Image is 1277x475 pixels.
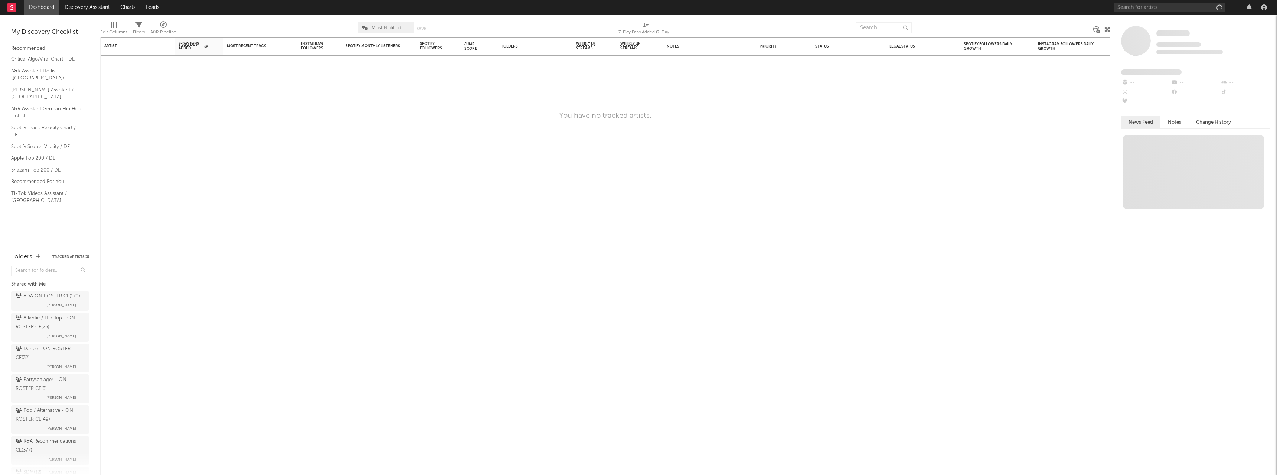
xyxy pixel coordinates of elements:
[150,19,176,40] div: A&R Pipeline
[1156,30,1190,37] a: Some Artist
[46,362,76,371] span: [PERSON_NAME]
[420,42,446,51] div: Spotify Followers
[559,111,651,120] div: You have no tracked artists.
[11,154,82,162] a: Apple Top 200 / DE
[16,345,83,362] div: Dance - ON ROSTER CE ( 32 )
[1156,42,1201,47] span: Tracking Since: [DATE]
[11,374,89,403] a: Partyschlager - ON ROSTER CE(3)[PERSON_NAME]
[1156,50,1223,54] span: 0 fans last week
[11,67,82,82] a: A&R Assistant Hotlist ([GEOGRAPHIC_DATA])
[179,42,202,51] span: 7-Day Fans Added
[16,375,83,393] div: Partyschlager - ON ROSTER CE ( 3 )
[760,44,789,49] div: Priority
[100,28,127,37] div: Edit Columns
[11,291,89,311] a: ADA ON ROSTER CE(179)[PERSON_NAME]
[16,292,80,301] div: ADA ON ROSTER CE ( 179 )
[346,44,401,48] div: Spotify Monthly Listeners
[11,280,89,289] div: Shared with Me
[1160,116,1189,128] button: Notes
[46,455,76,464] span: [PERSON_NAME]
[100,19,127,40] div: Edit Columns
[618,28,674,37] div: 7-Day Fans Added (7-Day Fans Added)
[1038,42,1094,51] div: Instagram Followers Daily Growth
[815,44,863,49] div: Status
[1121,78,1170,88] div: --
[133,19,145,40] div: Filters
[16,437,83,455] div: R&A Recommendations CE ( 377 )
[104,44,160,48] div: Artist
[1220,88,1270,97] div: --
[11,86,82,101] a: [PERSON_NAME] Assistant / [GEOGRAPHIC_DATA]
[11,105,82,120] a: A&R Assistant German Hip Hop Hotlist
[618,19,674,40] div: 7-Day Fans Added (7-Day Fans Added)
[46,424,76,433] span: [PERSON_NAME]
[227,44,282,48] div: Most Recent Track
[11,436,89,465] a: R&A Recommendations CE(377)[PERSON_NAME]
[11,189,82,205] a: TikTok Videos Assistant / [GEOGRAPHIC_DATA]
[11,44,89,53] div: Recommended
[301,42,327,51] div: Instagram Followers
[11,124,82,139] a: Spotify Track Velocity Chart / DE
[1121,69,1182,75] span: Fans Added by Platform
[372,26,401,30] span: Most Notified
[11,28,89,37] div: My Discovery Checklist
[11,143,82,151] a: Spotify Search Virality / DE
[620,42,648,51] span: Weekly UK Streams
[1170,88,1220,97] div: --
[46,301,76,310] span: [PERSON_NAME]
[1121,116,1160,128] button: News Feed
[11,55,82,63] a: Critical Algo/Viral Chart - DE
[1156,30,1190,36] span: Some Artist
[11,344,89,372] a: Dance - ON ROSTER CE(32)[PERSON_NAME]
[1121,88,1170,97] div: --
[856,22,912,33] input: Search...
[11,313,89,342] a: Atlantic / HipHop - ON ROSTER CE(25)[PERSON_NAME]
[133,28,145,37] div: Filters
[11,405,89,434] a: Pop / Alternative - ON ROSTER CE(49)[PERSON_NAME]
[417,27,426,31] button: Save
[46,393,76,402] span: [PERSON_NAME]
[16,406,83,424] div: Pop / Alternative - ON ROSTER CE ( 49 )
[1114,3,1225,12] input: Search for artists
[52,255,89,259] button: Tracked Artists(0)
[16,314,83,332] div: Atlantic / HipHop - ON ROSTER CE ( 25 )
[11,253,32,261] div: Folders
[11,178,82,186] a: Recommended For You
[964,42,1019,51] div: Spotify Followers Daily Growth
[1189,116,1238,128] button: Change History
[576,42,602,51] span: Weekly US Streams
[502,44,557,49] div: Folders
[1170,78,1220,88] div: --
[464,42,483,51] div: Jump Score
[150,28,176,37] div: A&R Pipeline
[11,266,89,276] input: Search for folders...
[667,44,741,49] div: Notes
[1121,97,1170,107] div: --
[46,332,76,341] span: [PERSON_NAME]
[889,44,938,49] div: Legal Status
[1220,78,1270,88] div: --
[11,166,82,174] a: Shazam Top 200 / DE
